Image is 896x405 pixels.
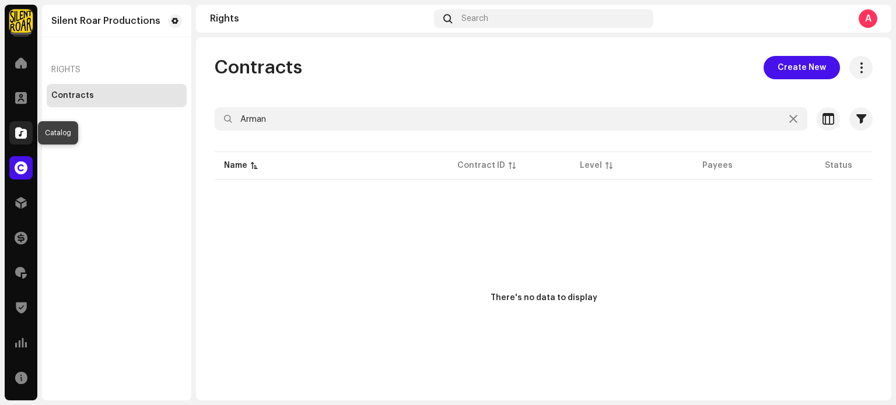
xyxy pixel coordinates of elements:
[51,16,160,26] div: Silent Roar Productions
[215,56,302,79] span: Contracts
[491,292,597,304] div: There's no data to display
[215,107,807,131] input: Search
[461,14,488,23] span: Search
[47,84,187,107] re-m-nav-item: Contracts
[859,9,877,28] div: A
[778,56,826,79] span: Create New
[47,56,187,84] re-a-nav-header: Rights
[764,56,840,79] button: Create New
[210,14,429,23] div: Rights
[9,9,33,33] img: fcfd72e7-8859-4002-b0df-9a7058150634
[51,91,94,100] div: Contracts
